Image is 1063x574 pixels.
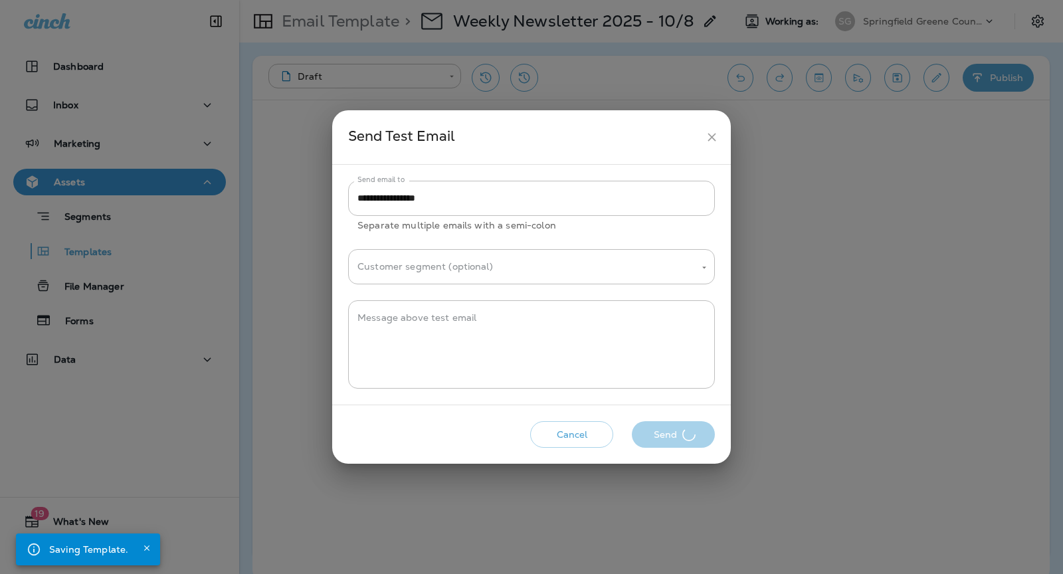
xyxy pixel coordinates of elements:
[357,218,706,233] p: Separate multiple emails with a semi-colon
[348,125,700,149] div: Send Test Email
[357,175,405,185] label: Send email to
[530,421,613,448] button: Cancel
[698,262,710,274] button: Open
[49,537,128,561] div: Saving Template.
[700,125,724,149] button: close
[139,540,155,556] button: Close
